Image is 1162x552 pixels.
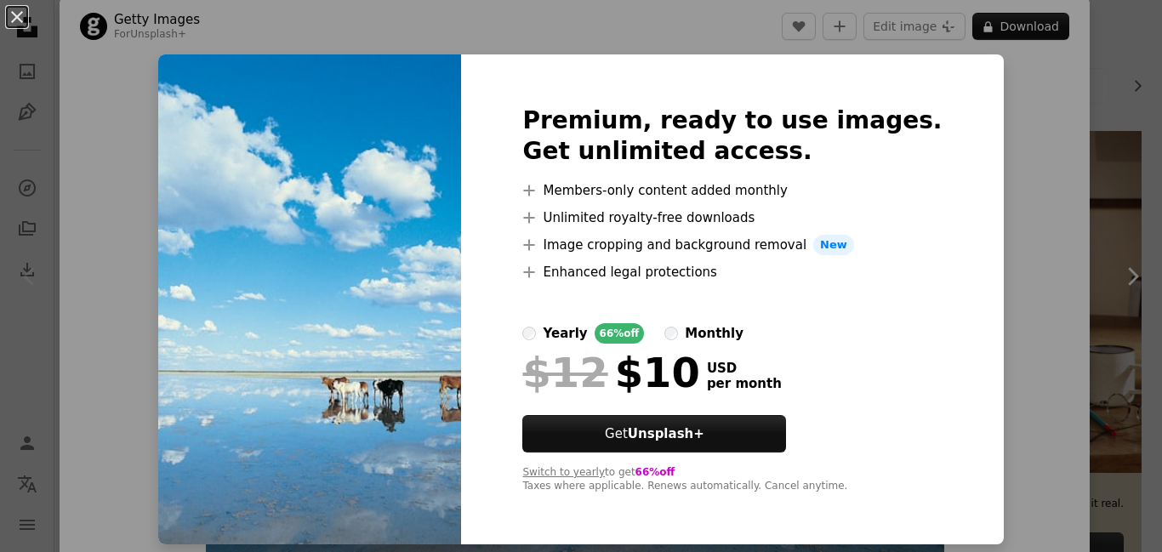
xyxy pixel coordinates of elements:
li: Unlimited royalty-free downloads [522,208,942,228]
li: Enhanced legal protections [522,262,942,282]
input: monthly [664,327,678,340]
li: Members-only content added monthly [522,180,942,201]
strong: Unsplash+ [628,426,704,441]
div: to get Taxes where applicable. Renews automatically. Cancel anytime. [522,466,942,493]
button: Switch to yearly [522,466,605,480]
span: per month [707,376,782,391]
span: $12 [522,350,607,395]
span: New [813,235,854,255]
span: 66% off [635,466,675,478]
div: monthly [685,323,743,344]
img: premium_photo-1664304423623-4f9d5ed90b4f [158,54,461,544]
div: $10 [522,350,699,395]
input: yearly66%off [522,327,536,340]
div: yearly [543,323,587,344]
li: Image cropping and background removal [522,235,942,255]
h2: Premium, ready to use images. Get unlimited access. [522,105,942,167]
button: GetUnsplash+ [522,415,786,452]
div: 66% off [595,323,645,344]
span: USD [707,361,782,376]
